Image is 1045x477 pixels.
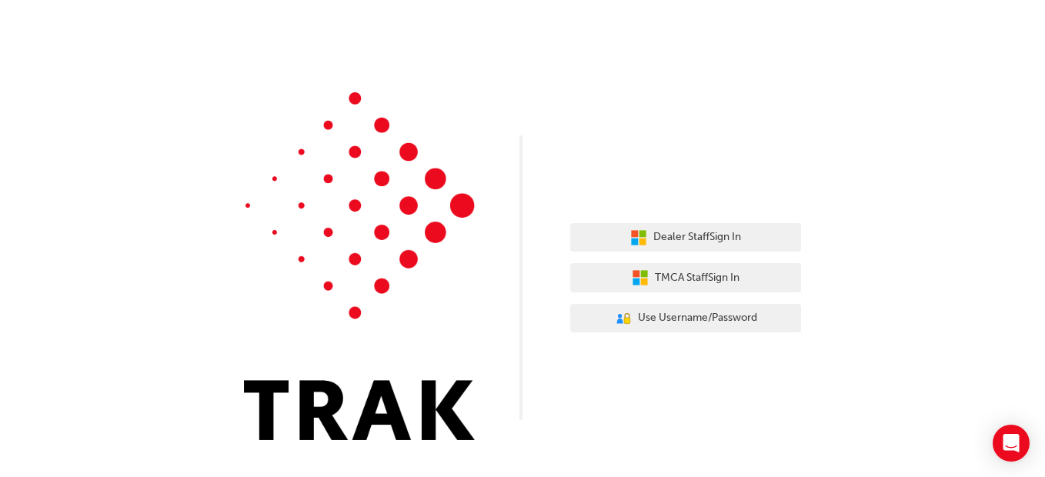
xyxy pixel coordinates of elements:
[244,92,475,440] img: Trak
[570,304,801,333] button: Use Username/Password
[655,269,740,287] span: TMCA Staff Sign In
[653,228,741,246] span: Dealer Staff Sign In
[570,263,801,292] button: TMCA StaffSign In
[570,223,801,252] button: Dealer StaffSign In
[638,309,757,327] span: Use Username/Password
[993,425,1030,462] div: Open Intercom Messenger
